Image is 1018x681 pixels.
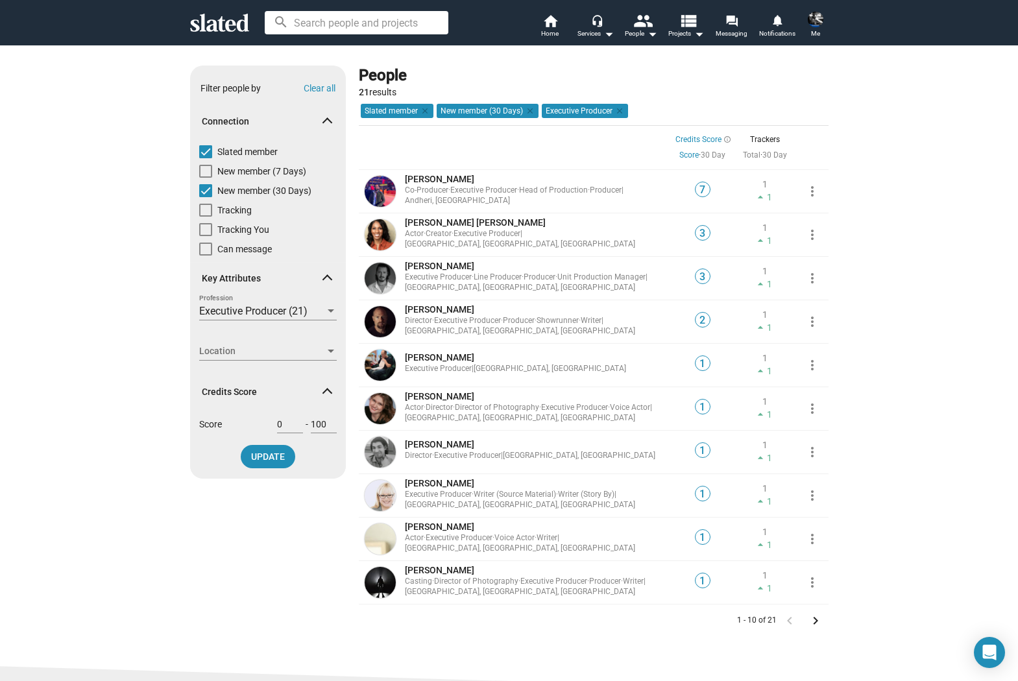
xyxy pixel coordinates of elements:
span: | [472,364,474,373]
span: [PERSON_NAME] [405,439,474,449]
span: Projects [668,26,704,42]
strong: 21 [359,87,369,97]
a: Avery Munger [362,304,398,340]
span: results [359,87,396,97]
div: Credits Score [190,415,346,475]
span: New member (7 Days) [217,165,306,178]
span: New member (30 Days) [217,184,311,197]
span: Executive Producer · [450,185,519,195]
mat-icon: more_vert [805,531,820,547]
span: Director · [426,403,455,412]
mat-chip: Slated member [361,104,433,118]
button: People [618,13,664,42]
span: 1 [696,531,710,544]
a: 11 [737,440,793,464]
span: Producer [590,185,622,195]
span: 1 [762,353,768,363]
span: Notifications [759,26,795,42]
a: 1 [695,449,710,460]
mat-icon: arrow_drop_down [691,26,707,42]
a: [PERSON_NAME]Director·Executive Producer|[GEOGRAPHIC_DATA], [GEOGRAPHIC_DATA] [405,438,655,462]
span: Voice Actor [610,403,650,412]
span: [PERSON_NAME] [405,565,474,575]
span: UPDATE [251,445,285,468]
mat-chip: Executive Producer [542,104,628,118]
a: 11 [737,309,793,334]
span: | [650,403,652,412]
span: [GEOGRAPHIC_DATA], [GEOGRAPHIC_DATA], [GEOGRAPHIC_DATA] [405,326,635,335]
mat-icon: arrow_drop_up [754,234,767,247]
span: Line Producer · [474,272,524,281]
a: [PERSON_NAME] [PERSON_NAME]Actor·Creator·Executive Producer|[GEOGRAPHIC_DATA], [GEOGRAPHIC_DATA],... [405,217,668,250]
span: Actor · [405,229,426,238]
a: Patrick Richter [362,260,398,296]
span: 1 [762,222,768,233]
mat-icon: arrow_drop_up [754,582,767,595]
span: [PERSON_NAME] [405,304,474,315]
mat-expansion-panel-header: Connection [190,101,346,143]
a: Julia Huff [362,390,398,427]
mat-icon: clear [418,105,430,117]
mat-icon: keyboard_arrow_left [782,613,797,628]
span: 1 [696,488,710,501]
span: 1 [737,278,793,291]
div: Connection [190,145,346,262]
div: Services [577,26,614,42]
mat-icon: clear [612,105,624,117]
span: Executive Producer · [426,533,494,542]
span: Writer [581,316,601,325]
img: Julia Huff [365,393,396,424]
span: 1 [737,364,793,377]
span: | [557,533,559,542]
div: - [277,415,336,444]
span: Executive Producer · [541,403,610,412]
span: [PERSON_NAME] [405,521,474,532]
span: Executive Producer (21) [199,305,308,317]
span: | [614,490,616,499]
button: Sean SkeltonMe [800,9,831,43]
a: Ceslie Armstrong [362,477,398,514]
span: Head of Production · [519,185,590,195]
span: 1 [696,357,710,370]
span: Director · [405,451,434,460]
span: | [644,577,646,586]
mat-icon: more_vert [805,314,820,329]
a: [PERSON_NAME]Actor·Executive Producer·Voice Actor·Writer|[GEOGRAPHIC_DATA], [GEOGRAPHIC_DATA], [G... [405,521,668,554]
span: Executive Producer [405,364,472,373]
mat-icon: more_vert [805,401,820,416]
input: Search people and projects [265,11,448,34]
mat-icon: clear [523,105,535,117]
mat-icon: people [633,11,651,30]
span: [PERSON_NAME] [405,174,474,184]
span: [PERSON_NAME] [405,352,474,363]
a: 1 [695,406,710,416]
span: Executive Producer [434,451,501,460]
span: Actor · [405,533,426,542]
a: Abhishek Sharma [362,173,398,209]
span: Home [541,26,559,42]
mat-icon: more_vert [805,488,820,503]
span: Director of Photography · [455,403,541,412]
span: 1 [737,495,793,508]
span: 1 [762,396,768,407]
div: People [359,66,407,86]
span: [PERSON_NAME] [405,391,474,401]
a: 1 [695,363,710,373]
img: Alexander Frost [365,436,396,468]
mat-icon: more_vert [805,357,820,373]
span: 1 [696,575,710,588]
button: Projects [664,13,709,42]
a: 11 [737,179,793,204]
span: | [622,185,624,195]
img: Avery Munger [365,306,396,337]
span: 3 [696,270,710,283]
span: 7 [696,184,710,197]
a: 11 [737,396,793,421]
span: 1 [762,527,768,537]
a: [PERSON_NAME]Director·Executive Producer·Producer·Showrunner·Writer|[GEOGRAPHIC_DATA], [GEOGRAPHI... [405,304,668,337]
span: Executive Producer · [520,577,589,586]
span: Writer [537,533,557,542]
a: Alexander Frost [362,434,398,470]
span: Location [199,344,325,358]
span: Executive Producer · [434,316,503,325]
